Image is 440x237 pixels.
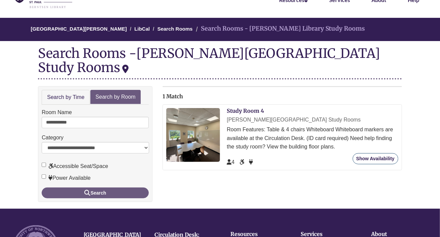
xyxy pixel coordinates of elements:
[227,115,398,124] div: [PERSON_NAME][GEOGRAPHIC_DATA] Study Rooms
[38,46,402,79] div: Search Rooms -
[194,24,365,34] li: Search Rooms - [PERSON_NAME] Library Study Rooms
[42,90,90,105] a: Search by Time
[227,159,234,165] span: The capacity of this space
[227,107,264,114] a: Study Room 4
[166,108,220,162] img: Study Room 4
[42,162,108,171] label: Accessible Seat/Space
[163,94,402,100] h2: 1 Match
[42,163,46,167] input: Accessible Seat/Space
[42,174,46,179] input: Power Available
[249,159,253,165] span: Power Available
[38,18,402,41] nav: Breadcrumb
[134,26,150,32] a: LibCal
[42,188,149,198] button: Search
[90,90,140,104] a: Search by Room
[239,159,246,165] span: Accessible Seat/Space
[227,125,398,151] div: Room Features: Table & 4 chairs Whiteboard Whiteboard markers are available at the Circulation De...
[158,26,193,32] a: Search Rooms
[31,26,127,32] a: [GEOGRAPHIC_DATA][PERSON_NAME]
[42,108,72,117] label: Room Name
[353,153,398,164] a: Show Availability
[42,133,63,142] label: Category
[38,45,380,75] div: [PERSON_NAME][GEOGRAPHIC_DATA] Study Rooms
[42,174,91,182] label: Power Available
